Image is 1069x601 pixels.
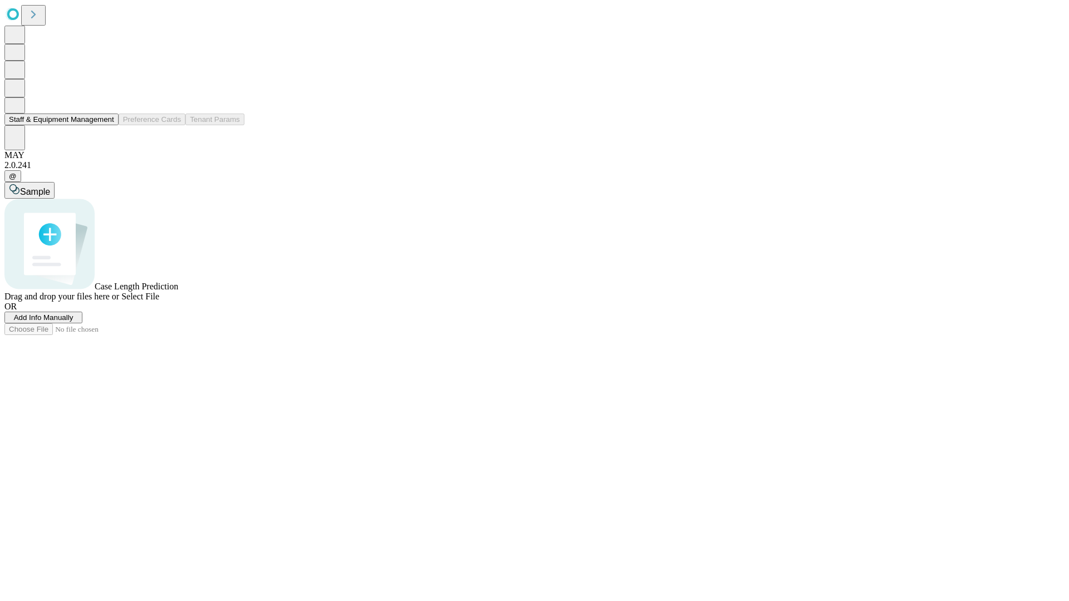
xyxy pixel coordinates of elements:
span: Sample [20,187,50,196]
span: @ [9,172,17,180]
span: Select File [121,292,159,301]
span: Add Info Manually [14,313,73,322]
button: Preference Cards [119,114,185,125]
span: Drag and drop your files here or [4,292,119,301]
span: Case Length Prediction [95,282,178,291]
button: Add Info Manually [4,312,82,323]
button: Tenant Params [185,114,244,125]
span: OR [4,302,17,311]
div: MAY [4,150,1065,160]
div: 2.0.241 [4,160,1065,170]
button: Sample [4,182,55,199]
button: Staff & Equipment Management [4,114,119,125]
button: @ [4,170,21,182]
